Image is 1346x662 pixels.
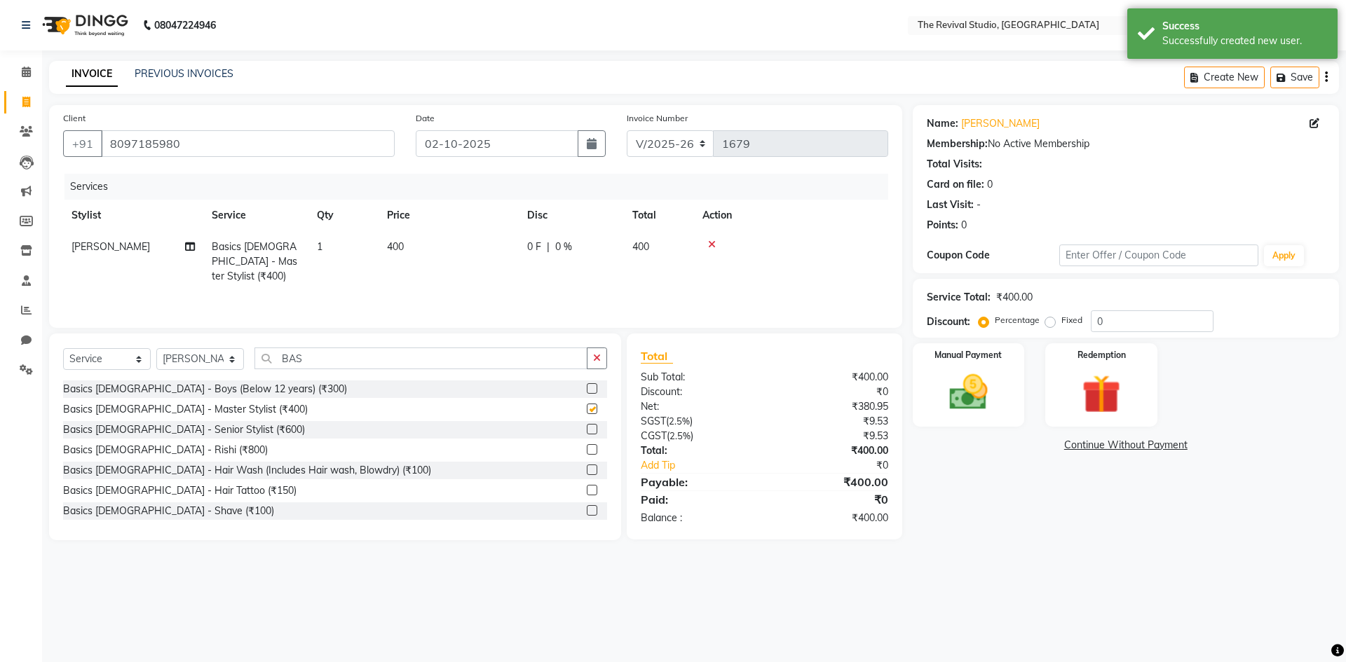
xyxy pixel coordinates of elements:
div: ₹400.00 [996,290,1033,305]
input: Enter Offer / Coupon Code [1059,244,1258,266]
div: Paid: [630,491,764,508]
div: Name: [927,116,958,131]
div: Discount: [630,385,764,399]
label: Client [63,112,86,125]
div: ₹0 [787,458,898,473]
div: Basics [DEMOGRAPHIC_DATA] - Shave (₹100) [63,504,274,518]
div: Points: [927,218,958,233]
b: 08047224946 [154,6,216,45]
span: 0 % [555,240,572,254]
span: SGST [641,415,666,427]
span: | [547,240,550,254]
th: Action [694,200,888,231]
span: 1 [317,240,322,253]
span: [PERSON_NAME] [72,240,150,253]
button: Create New [1184,67,1265,88]
div: - [977,198,981,212]
div: Total: [630,443,764,458]
span: 400 [632,240,649,253]
div: Total Visits: [927,157,982,172]
span: 0 F [527,240,541,254]
label: Manual Payment [934,349,1002,361]
div: ₹400.00 [764,474,898,490]
div: 0 [987,177,993,192]
button: Apply [1264,245,1304,266]
div: Card on file: [927,177,984,192]
label: Date [416,112,435,125]
div: ₹0 [764,491,898,508]
div: ₹9.53 [764,414,898,429]
th: Qty [308,200,379,231]
img: logo [36,6,132,45]
span: Basics [DEMOGRAPHIC_DATA] - Master Stylist (₹400) [212,240,297,282]
div: Successfully created new user. [1162,34,1327,48]
div: Basics [DEMOGRAPHIC_DATA] - Boys (Below 12 years) (₹300) [63,382,347,396]
span: Total [641,349,673,364]
th: Stylist [63,200,203,231]
th: Price [379,200,519,231]
div: Payable: [630,474,764,490]
label: Redemption [1078,349,1126,361]
div: Coupon Code [927,248,1059,263]
span: CGST [641,429,667,442]
th: Total [624,200,694,231]
img: _cash.svg [937,370,1000,415]
a: Continue Without Payment [916,438,1336,453]
div: Basics [DEMOGRAPHIC_DATA] - Master Stylist (₹400) [63,402,308,417]
div: No Active Membership [927,137,1325,151]
div: Membership: [927,137,988,151]
div: Service Total: [927,290,991,305]
div: Net: [630,399,764,414]
div: Sub Total: [630,370,764,385]
div: Basics [DEMOGRAPHIC_DATA] - Rishi (₹800) [63,443,268,457]
div: Basics [DEMOGRAPHIC_DATA] - Senior Stylist (₹600) [63,422,305,437]
span: 2.5% [669,430,691,441]
img: _gift.svg [1070,370,1133,418]
div: 0 [961,218,967,233]
a: Add Tip [630,458,787,473]
div: Success [1162,19,1327,34]
div: ₹380.95 [764,399,898,414]
span: 400 [387,240,404,253]
div: ₹400.00 [764,511,898,525]
div: Discount: [927,315,970,329]
div: ₹0 [764,385,898,399]
button: +91 [63,130,102,157]
a: PREVIOUS INVOICES [135,67,233,80]
a: [PERSON_NAME] [961,116,1040,131]
input: Search by Name/Mobile/Email/Code [101,130,395,157]
label: Invoice Number [627,112,688,125]
div: ( ) [630,429,764,443]
div: ₹400.00 [764,370,898,385]
div: ₹400.00 [764,443,898,458]
div: Basics [DEMOGRAPHIC_DATA] - Hair Wash (Includes Hair wash, Blowdry) (₹100) [63,463,431,478]
div: Last Visit: [927,198,974,212]
th: Disc [519,200,624,231]
div: Basics [DEMOGRAPHIC_DATA] - Hair Tattoo (₹150) [63,483,297,498]
a: INVOICE [66,62,118,87]
div: ₹9.53 [764,429,898,443]
div: Balance : [630,511,764,525]
div: Services [64,174,899,200]
div: ( ) [630,414,764,429]
button: Save [1270,67,1319,88]
label: Fixed [1061,314,1082,326]
th: Service [203,200,308,231]
input: Search or Scan [254,347,587,369]
span: 2.5% [669,415,690,427]
label: Percentage [995,314,1040,326]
